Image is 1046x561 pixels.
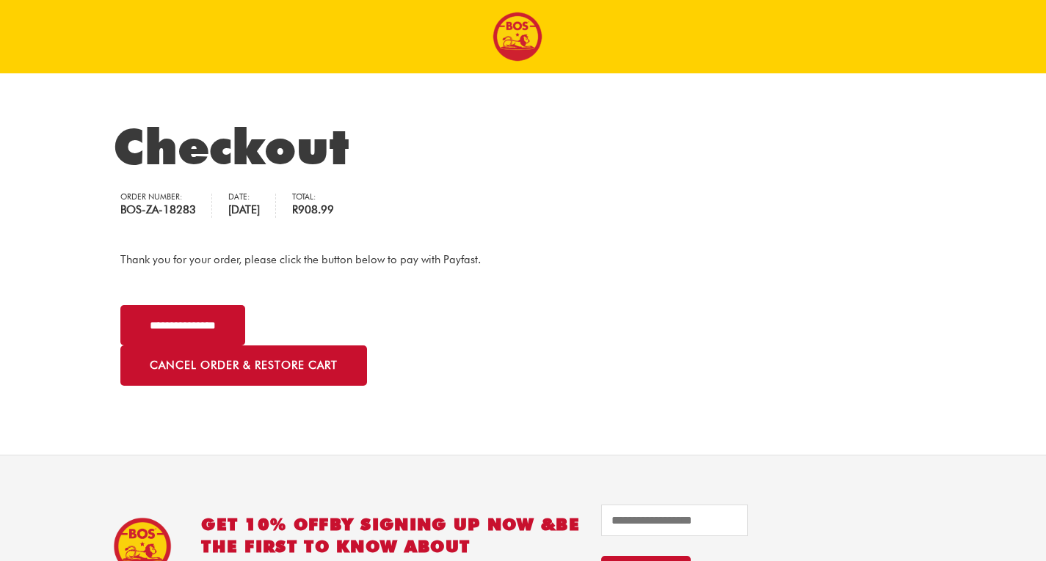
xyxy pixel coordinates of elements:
img: BOS logo finals-200px [493,12,542,62]
strong: BOS-ZA-18283 [120,202,196,219]
span: 908.99 [292,203,334,216]
p: Thank you for your order, please click the button below to pay with Payfast. [120,251,926,269]
span: BY SIGNING UP NOW & [330,514,556,534]
strong: [DATE] [228,202,260,219]
span: R [292,203,298,216]
li: Order number: [120,194,212,218]
a: Cancel order & restore cart [120,345,367,386]
li: Date: [228,194,276,218]
li: Total: [292,194,349,218]
h1: Checkout [113,117,933,176]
